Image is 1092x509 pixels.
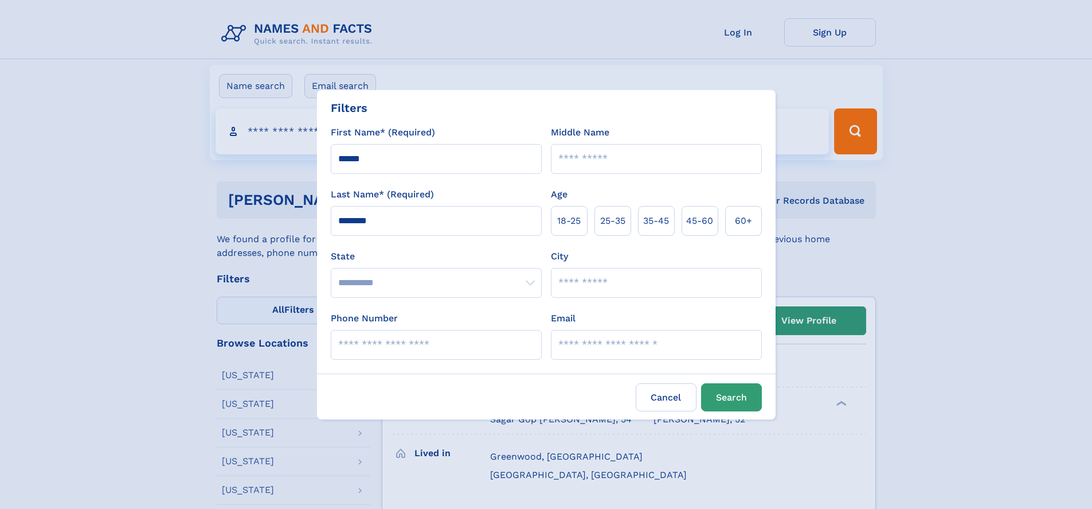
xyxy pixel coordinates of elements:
[551,188,567,201] label: Age
[701,383,762,411] button: Search
[551,126,609,139] label: Middle Name
[331,126,435,139] label: First Name* (Required)
[636,383,696,411] label: Cancel
[331,250,542,263] label: State
[735,214,752,228] span: 60+
[331,188,434,201] label: Last Name* (Required)
[600,214,625,228] span: 25‑35
[557,214,581,228] span: 18‑25
[643,214,669,228] span: 35‑45
[331,99,367,116] div: Filters
[686,214,713,228] span: 45‑60
[551,312,576,325] label: Email
[331,312,398,325] label: Phone Number
[551,250,568,263] label: City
